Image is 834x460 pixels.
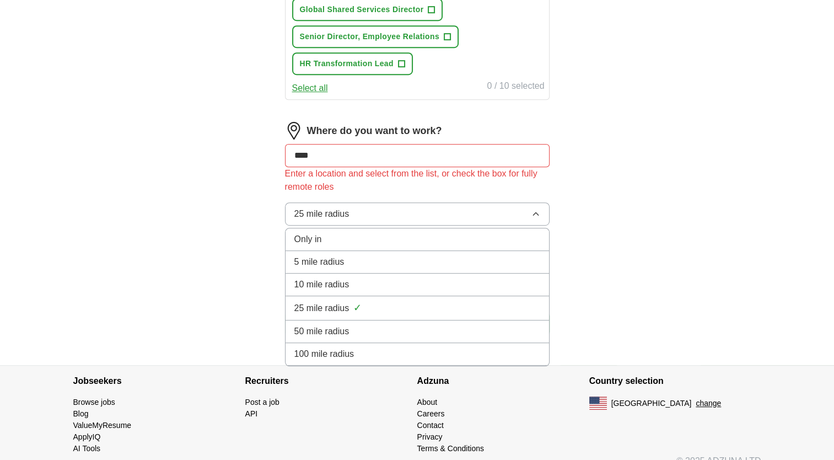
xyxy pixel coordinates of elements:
[300,4,424,15] span: Global Shared Services Director
[589,366,761,397] h4: Country selection
[417,409,445,418] a: Careers
[245,409,258,418] a: API
[307,124,442,138] label: Where do you want to work?
[417,444,484,453] a: Terms & Conditions
[417,398,438,406] a: About
[294,347,354,361] span: 100 mile radius
[73,432,101,441] a: ApplyIQ
[417,432,443,441] a: Privacy
[73,409,89,418] a: Blog
[294,278,349,291] span: 10 mile radius
[294,233,322,246] span: Only in
[292,52,413,75] button: HR Transformation Lead
[292,25,459,48] button: Senior Director, Employee Relations
[294,207,349,221] span: 25 mile radius
[294,325,349,338] span: 50 mile radius
[611,398,692,409] span: [GEOGRAPHIC_DATA]
[73,421,132,430] a: ValueMyResume
[589,397,607,410] img: US flag
[245,398,279,406] a: Post a job
[353,301,362,315] span: ✓
[73,444,101,453] a: AI Tools
[417,421,444,430] a: Contact
[294,255,345,269] span: 5 mile radius
[696,398,721,409] button: change
[487,79,544,95] div: 0 / 10 selected
[285,202,550,226] button: 25 mile radius
[73,398,115,406] a: Browse jobs
[285,167,550,194] div: Enter a location and select from the list, or check the box for fully remote roles
[292,82,328,95] button: Select all
[294,302,349,315] span: 25 mile radius
[300,58,394,69] span: HR Transformation Lead
[285,122,303,140] img: location.png
[300,31,439,42] span: Senior Director, Employee Relations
